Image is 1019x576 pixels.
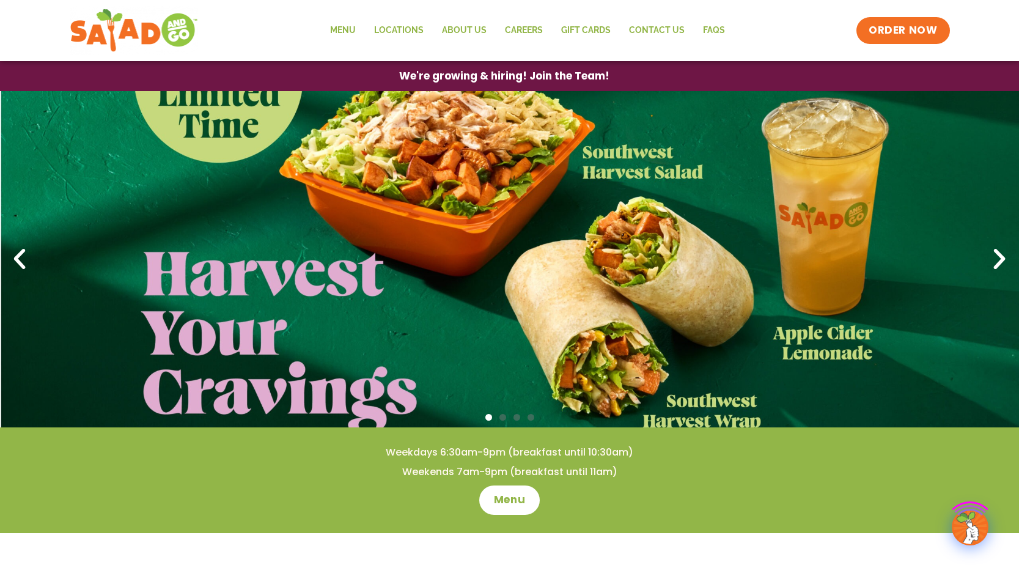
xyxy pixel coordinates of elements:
h4: Weekends 7am-9pm (breakfast until 11am) [24,465,995,479]
a: Menu [321,17,365,45]
a: Careers [496,17,552,45]
span: Go to slide 3 [513,414,520,421]
a: FAQs [694,17,734,45]
span: Menu [494,493,525,508]
a: Contact Us [620,17,694,45]
h4: Weekdays 6:30am-9pm (breakfast until 10:30am) [24,446,995,459]
a: About Us [433,17,496,45]
span: Go to slide 1 [485,414,492,421]
span: ORDER NOW [869,23,937,38]
a: Locations [365,17,433,45]
nav: Menu [321,17,734,45]
span: We're growing & hiring! Join the Team! [399,71,609,81]
a: GIFT CARDS [552,17,620,45]
img: new-SAG-logo-768×292 [70,6,199,55]
div: Next slide [986,246,1013,273]
div: Previous slide [6,246,33,273]
a: We're growing & hiring! Join the Team! [381,62,628,90]
span: Go to slide 2 [499,414,506,421]
a: Menu [479,486,540,515]
span: Go to slide 4 [528,414,534,421]
a: ORDER NOW [856,17,949,44]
